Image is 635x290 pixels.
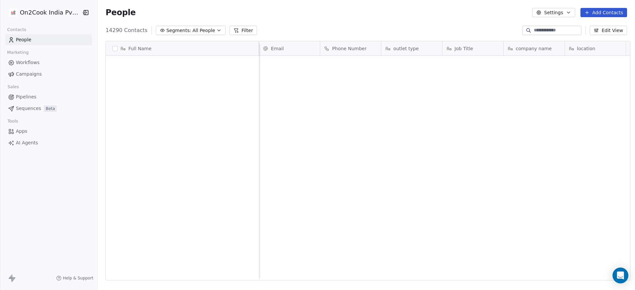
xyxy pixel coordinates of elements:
[16,59,40,66] span: Workflows
[580,8,627,17] button: Add Contacts
[393,45,419,52] span: outlet type
[5,34,92,45] a: People
[20,8,80,17] span: On2Cook India Pvt. Ltd.
[44,105,57,112] span: Beta
[5,137,92,148] a: AI Agents
[16,128,27,135] span: Apps
[259,41,320,55] div: Email
[5,126,92,137] a: Apps
[5,69,92,80] a: Campaigns
[504,41,565,55] div: company name
[106,41,259,55] div: Full Name
[454,45,473,52] span: Job Title
[56,275,93,281] a: Help & Support
[5,91,92,102] a: Pipelines
[613,268,628,283] div: Open Intercom Messenger
[516,45,552,52] span: company name
[16,139,38,146] span: AI Agents
[106,8,136,18] span: People
[9,9,17,17] img: on2cook%20logo-04%20copy.jpg
[5,57,92,68] a: Workflows
[63,275,93,281] span: Help & Support
[5,116,21,126] span: Tools
[381,41,442,55] div: outlet type
[192,27,215,34] span: All People
[106,56,259,281] div: grid
[443,41,503,55] div: Job Title
[332,45,366,52] span: Phone Number
[320,41,381,55] div: Phone Number
[106,26,148,34] span: 14290 Contacts
[166,27,191,34] span: Segments:
[4,25,29,35] span: Contacts
[4,48,31,57] span: Marketing
[230,26,257,35] button: Filter
[5,82,22,92] span: Sales
[16,105,41,112] span: Sequences
[5,103,92,114] a: SequencesBeta
[271,45,284,52] span: Email
[16,93,36,100] span: Pipelines
[565,41,626,55] div: location
[8,7,77,18] button: On2Cook India Pvt. Ltd.
[577,45,595,52] span: location
[128,45,151,52] span: Full Name
[16,71,42,78] span: Campaigns
[532,8,575,17] button: Settings
[590,26,627,35] button: Edit View
[16,36,31,43] span: People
